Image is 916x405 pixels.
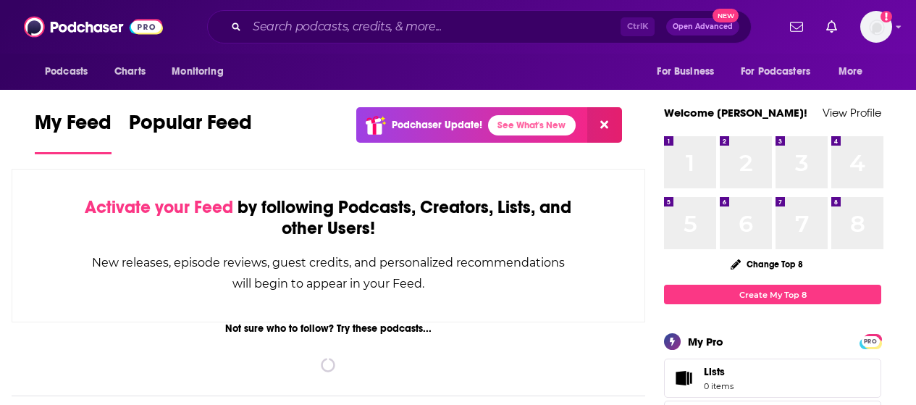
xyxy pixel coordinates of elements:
[129,110,252,154] a: Popular Feed
[664,106,807,120] a: Welcome [PERSON_NAME]!
[860,11,892,43] button: Show profile menu
[664,359,881,398] a: Lists
[881,11,892,22] svg: Add a profile image
[704,365,725,378] span: Lists
[862,335,879,346] a: PRO
[207,10,752,43] div: Search podcasts, credits, & more...
[35,110,112,154] a: My Feed
[172,62,223,82] span: Monitoring
[731,58,831,85] button: open menu
[820,14,843,39] a: Show notifications dropdown
[704,365,734,378] span: Lists
[35,58,106,85] button: open menu
[35,110,112,143] span: My Feed
[45,62,88,82] span: Podcasts
[862,336,879,347] span: PRO
[860,11,892,43] span: Logged in as jefuchs
[688,335,723,348] div: My Pro
[24,13,163,41] img: Podchaser - Follow, Share and Rate Podcasts
[823,106,881,120] a: View Profile
[784,14,809,39] a: Show notifications dropdown
[114,62,146,82] span: Charts
[392,119,482,131] p: Podchaser Update!
[85,197,572,239] div: by following Podcasts, Creators, Lists, and other Users!
[247,15,621,38] input: Search podcasts, credits, & more...
[741,62,810,82] span: For Podcasters
[85,252,572,294] div: New releases, episode reviews, guest credits, and personalized recommendations will begin to appe...
[669,368,698,388] span: Lists
[621,17,655,36] span: Ctrl K
[488,115,576,135] a: See What's New
[666,18,739,36] button: Open AdvancedNew
[828,58,881,85] button: open menu
[704,381,734,391] span: 0 items
[12,322,645,335] div: Not sure who to follow? Try these podcasts...
[673,23,733,30] span: Open Advanced
[129,110,252,143] span: Popular Feed
[161,58,242,85] button: open menu
[85,196,233,218] span: Activate your Feed
[647,58,732,85] button: open menu
[722,255,812,273] button: Change Top 8
[860,11,892,43] img: User Profile
[105,58,154,85] a: Charts
[839,62,863,82] span: More
[664,285,881,304] a: Create My Top 8
[713,9,739,22] span: New
[657,62,714,82] span: For Business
